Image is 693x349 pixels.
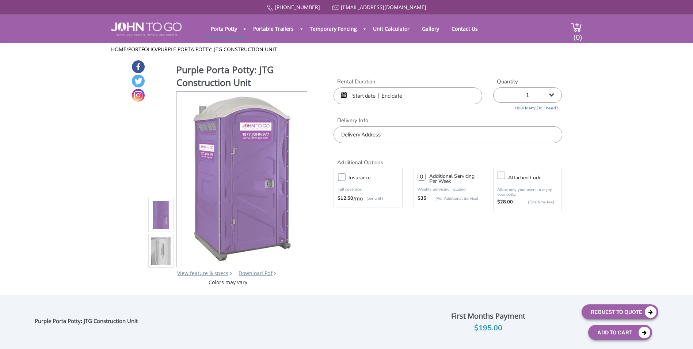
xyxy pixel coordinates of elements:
img: JOHN to go [111,22,182,36]
label: Quantity [493,78,562,86]
p: Full coverage [338,186,398,193]
ul: / / [111,46,582,53]
h3: Insurance [349,173,405,182]
strong: $12.50 [338,195,353,202]
img: Product [151,165,171,337]
p: (per unit) [363,195,383,202]
a: Portable Trailers [248,22,299,36]
input: Start date | End date [334,87,482,104]
img: Mail [332,5,339,10]
a: Instagram [132,89,145,102]
button: Request To Quote [582,304,658,319]
strong: $35 [418,195,426,202]
strong: $28.00 [497,199,513,206]
a: Contact Us [446,22,483,36]
button: Add To Cart [588,325,652,340]
a: [PHONE_NUMBER] [275,4,320,11]
div: First Months Payment [400,310,576,322]
a: Porta Potty [205,22,243,36]
p: Weekly Servicing Included [418,187,478,192]
label: Rental Duration [334,78,482,86]
img: right arrow icon [230,272,232,275]
a: Facebook [132,60,145,73]
img: Product [151,129,171,301]
img: cart a [571,22,582,32]
div: $195.00 [400,322,576,334]
a: View feature & specs [177,270,228,277]
p: {One time fee} [517,199,554,206]
div: Purple Porta Potty: JTG Construction Unit [35,318,141,327]
p: (Per Additional Service) [426,196,478,201]
span: (0) [573,26,582,42]
a: Twitter [132,75,145,87]
a: How Many Do I need? [493,103,562,111]
a: Portfolio [128,46,156,53]
a: Home [111,46,126,53]
a: [EMAIL_ADDRESS][DOMAIN_NAME] [341,4,426,11]
label: Delivery Info [334,117,562,124]
a: Gallery [416,22,445,36]
img: chevron.png [274,272,276,275]
img: Call [267,5,273,11]
h2: Additional Options [334,150,562,166]
h1: Purple Porta Potty: JTG Construction Unit [176,63,308,91]
a: Download Pdf [239,270,273,277]
div: Colors may vary [148,279,308,286]
input: Delivery Address [334,126,562,143]
button: Live Chat [664,320,693,349]
a: Unit Calculator [368,22,415,36]
h3: Attached lock [508,173,565,182]
div: /mo [338,195,398,202]
h3: Additional Servicing Per Week [429,174,478,184]
a: Temporary Fencing [304,22,362,36]
input: 0 [418,173,426,181]
p: Allow only your users to enjoy your potty. [497,187,558,197]
a: Purple Porta Potty: JTG Construction Unit [158,46,277,53]
img: Product [186,92,297,264]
